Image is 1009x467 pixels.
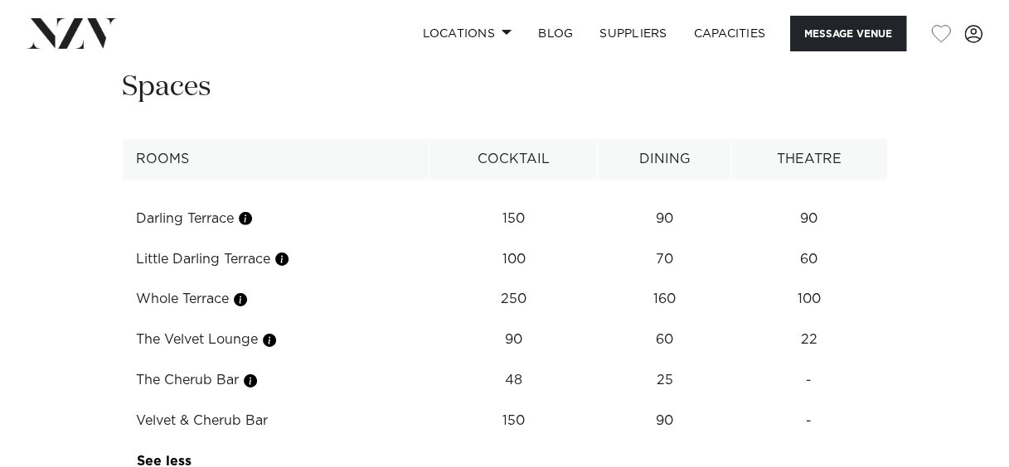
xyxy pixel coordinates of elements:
td: 100 [731,279,887,320]
th: Cocktail [429,139,598,180]
td: 25 [598,360,731,401]
a: Locations [409,16,525,51]
td: 250 [429,279,598,320]
td: - [731,360,887,401]
th: Dining [598,139,731,180]
td: Darling Terrace [123,199,429,239]
td: 60 [598,320,731,360]
td: 90 [429,320,598,360]
td: 22 [731,320,887,360]
td: 70 [598,239,731,280]
td: 90 [598,401,731,441]
td: 90 [731,199,887,239]
img: nzv-logo.png [27,18,117,48]
button: Message Venue [790,16,906,51]
td: 160 [598,279,731,320]
td: Whole Terrace [123,279,429,320]
td: 100 [429,239,598,280]
td: 150 [429,401,598,441]
td: Velvet & Cherub Bar [123,401,429,441]
th: Rooms [123,139,429,180]
td: 90 [598,199,731,239]
td: 48 [429,360,598,401]
td: The Cherub Bar [123,360,429,401]
th: Theatre [731,139,887,180]
td: 150 [429,199,598,239]
a: SUPPLIERS [586,16,680,51]
td: 60 [731,239,887,280]
a: Capacities [681,16,779,51]
td: Little Darling Terrace [123,239,429,280]
a: BLOG [525,16,586,51]
td: - [731,401,887,441]
h2: Spaces [122,69,211,106]
td: The Velvet Lounge [123,320,429,360]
